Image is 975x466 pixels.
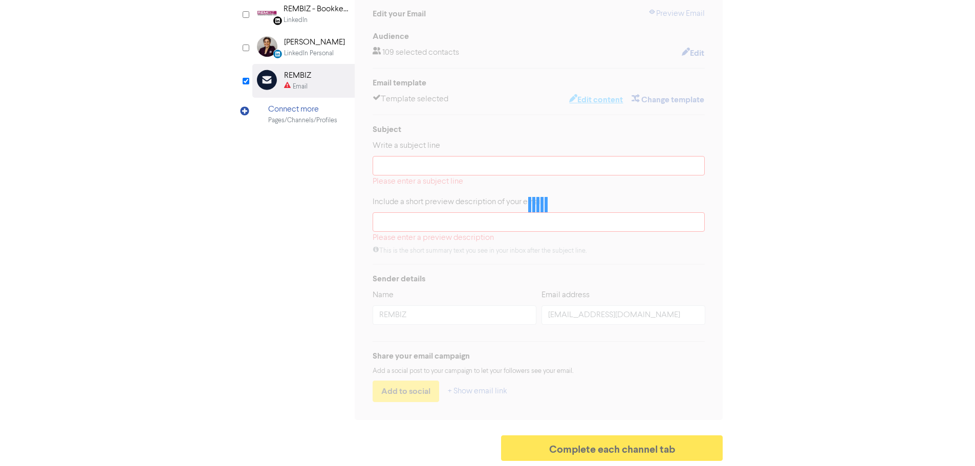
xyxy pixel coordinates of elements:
[257,3,277,24] img: Linkedin
[924,417,975,466] iframe: Chat Widget
[284,70,311,82] div: REMBIZ
[284,36,345,49] div: [PERSON_NAME]
[252,31,355,64] div: LinkedinPersonal [PERSON_NAME]LinkedIn Personal
[501,435,723,461] button: Complete each channel tab
[284,49,334,58] div: LinkedIn Personal
[284,3,349,15] div: REMBIZ - Bookkeeping, [GEOGRAPHIC_DATA], [GEOGRAPHIC_DATA], [GEOGRAPHIC_DATA]
[252,98,355,131] div: Connect morePages/Channels/Profiles
[293,82,308,92] div: Email
[268,103,337,116] div: Connect more
[252,64,355,97] div: REMBIZEmail
[268,116,337,125] div: Pages/Channels/Profiles
[284,15,308,25] div: LinkedIn
[257,36,277,57] img: LinkedinPersonal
